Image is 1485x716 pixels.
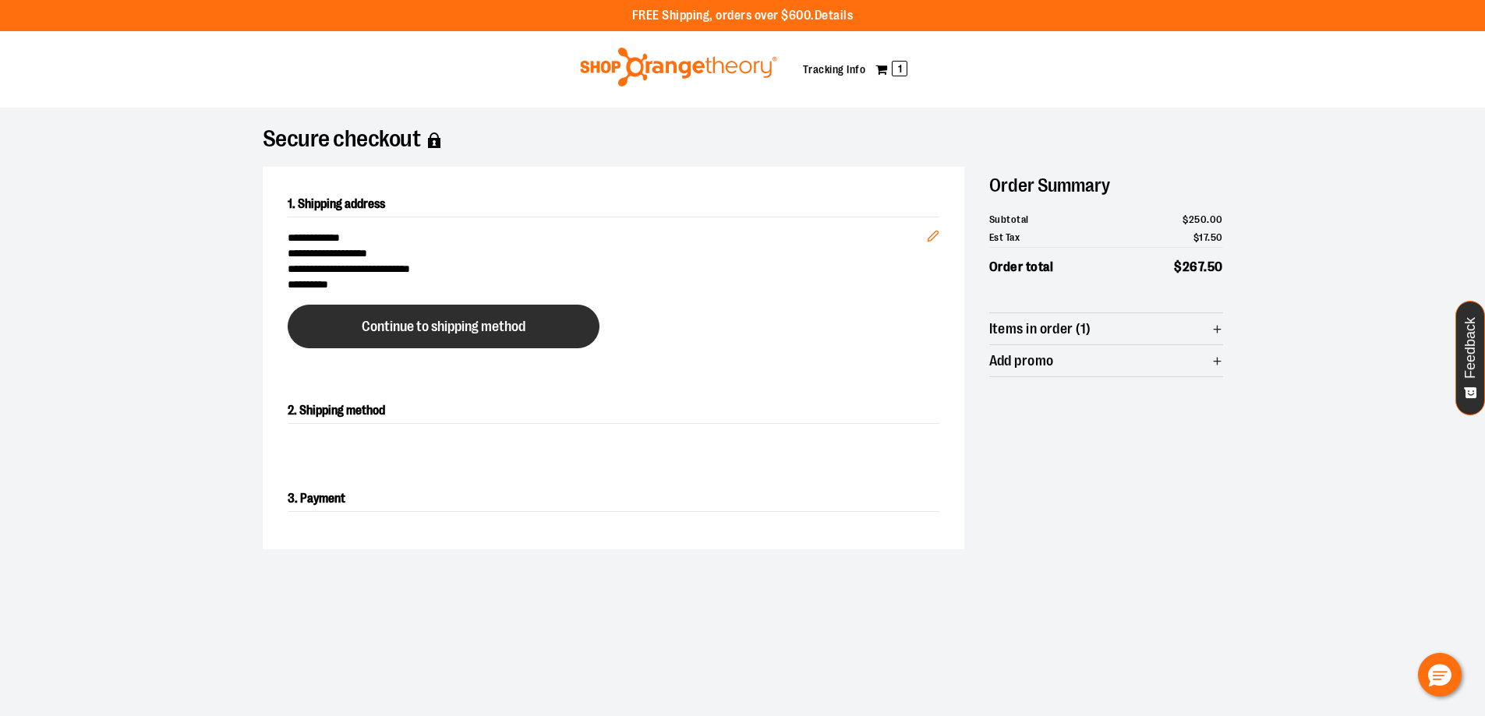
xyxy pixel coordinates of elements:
[1210,213,1223,225] span: 00
[632,7,854,25] p: FREE Shipping, orders over $600.
[989,322,1091,337] span: Items in order (1)
[803,63,866,76] a: Tracking Info
[1189,213,1207,225] span: 250
[263,132,1223,148] h1: Secure checkout
[989,313,1223,344] button: Items in order (1)
[989,354,1054,369] span: Add promo
[989,230,1020,245] span: Est Tax
[1211,231,1223,243] span: 50
[362,319,525,334] span: Continue to shipping method
[1207,231,1211,243] span: .
[1418,653,1462,697] button: Hello, have a question? Let’s chat.
[288,192,939,217] h2: 1. Shipping address
[1207,213,1210,225] span: .
[1199,231,1207,243] span: 17
[578,48,780,86] img: Shop Orangetheory
[1207,259,1223,274] span: 50
[989,345,1223,376] button: Add promo
[288,398,939,424] h2: 2. Shipping method
[1455,301,1485,415] button: Feedback - Show survey
[815,9,854,23] a: Details
[989,167,1223,204] h2: Order Summary
[1204,259,1207,274] span: .
[1193,231,1200,243] span: $
[288,305,599,348] button: Continue to shipping method
[1183,213,1189,225] span: $
[914,205,952,259] button: Edit
[989,212,1029,227] span: Subtotal
[989,257,1054,277] span: Order total
[1174,259,1183,274] span: $
[1463,317,1478,379] span: Feedback
[1183,259,1204,274] span: 267
[892,61,907,76] span: 1
[288,486,939,512] h2: 3. Payment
